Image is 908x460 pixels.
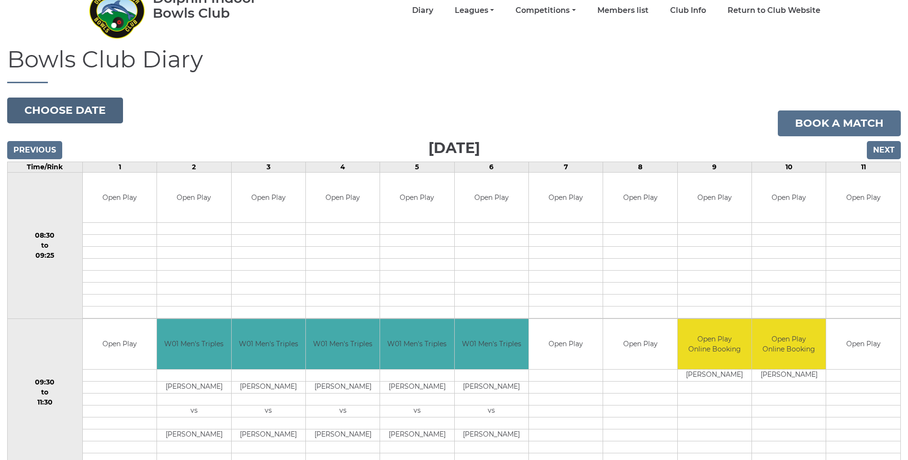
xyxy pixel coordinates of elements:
a: Club Info [670,5,706,16]
td: 3 [231,162,305,172]
td: Time/Rink [8,162,83,172]
td: [PERSON_NAME] [232,429,305,441]
td: [PERSON_NAME] [752,369,826,381]
a: Diary [412,5,433,16]
input: Next [867,141,901,159]
td: W01 Men's Triples [157,319,231,369]
td: 11 [826,162,901,172]
td: Open Play [529,319,603,369]
td: 5 [380,162,454,172]
a: Members list [597,5,649,16]
a: Competitions [516,5,575,16]
td: Open Play [603,173,677,223]
td: Open Play [529,173,603,223]
td: Open Play Online Booking [678,319,751,369]
td: Open Play [752,173,826,223]
td: 1 [82,162,157,172]
td: 7 [529,162,603,172]
td: W01 Men's Triples [455,319,528,369]
td: 4 [305,162,380,172]
td: [PERSON_NAME] [455,381,528,393]
td: W01 Men's Triples [306,319,380,369]
td: [PERSON_NAME] [306,429,380,441]
td: Open Play [678,173,751,223]
td: [PERSON_NAME] [380,381,454,393]
td: 08:30 to 09:25 [8,172,83,319]
td: Open Play [157,173,231,223]
td: W01 Men's Triples [380,319,454,369]
input: Previous [7,141,62,159]
td: W01 Men's Triples [232,319,305,369]
td: [PERSON_NAME] [157,381,231,393]
td: [PERSON_NAME] [232,381,305,393]
td: Open Play [380,173,454,223]
a: Leagues [455,5,494,16]
td: 8 [603,162,677,172]
h1: Bowls Club Diary [7,47,901,83]
td: Open Play [83,319,157,369]
td: Open Play Online Booking [752,319,826,369]
td: Open Play [826,173,900,223]
button: Choose date [7,98,123,123]
td: Open Play [232,173,305,223]
td: 10 [752,162,826,172]
td: Open Play [455,173,528,223]
td: Open Play [603,319,677,369]
td: Open Play [83,173,157,223]
td: [PERSON_NAME] [157,429,231,441]
td: vs [306,405,380,417]
td: Open Play [826,319,900,369]
a: Book a match [778,110,901,136]
td: [PERSON_NAME] [380,429,454,441]
td: 9 [677,162,751,172]
td: [PERSON_NAME] [306,381,380,393]
td: vs [455,405,528,417]
td: [PERSON_NAME] [678,369,751,381]
td: 2 [157,162,231,172]
td: vs [380,405,454,417]
td: [PERSON_NAME] [455,429,528,441]
td: vs [157,405,231,417]
td: Open Play [306,173,380,223]
td: 6 [454,162,528,172]
td: vs [232,405,305,417]
a: Return to Club Website [728,5,820,16]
